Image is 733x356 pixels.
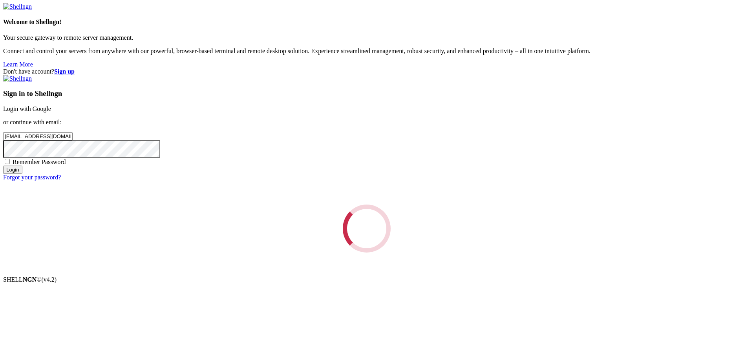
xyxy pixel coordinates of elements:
p: or continue with email: [3,119,730,126]
div: Don't have account? [3,68,730,75]
input: Remember Password [5,159,10,164]
h4: Welcome to Shellngn! [3,18,730,26]
img: Shellngn [3,3,32,10]
span: SHELL © [3,276,57,283]
a: Learn More [3,61,33,68]
h3: Sign in to Shellngn [3,89,730,98]
a: Forgot your password? [3,174,61,181]
p: Connect and control your servers from anywhere with our powerful, browser-based terminal and remo... [3,48,730,55]
input: Login [3,166,22,174]
img: Shellngn [3,75,32,82]
span: Remember Password [13,159,66,165]
div: Loading... [343,205,391,253]
a: Sign up [54,68,75,75]
b: NGN [23,276,37,283]
span: 4.2.0 [42,276,57,283]
p: Your secure gateway to remote server management. [3,34,730,41]
a: Login with Google [3,105,51,112]
input: Email address [3,132,73,140]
